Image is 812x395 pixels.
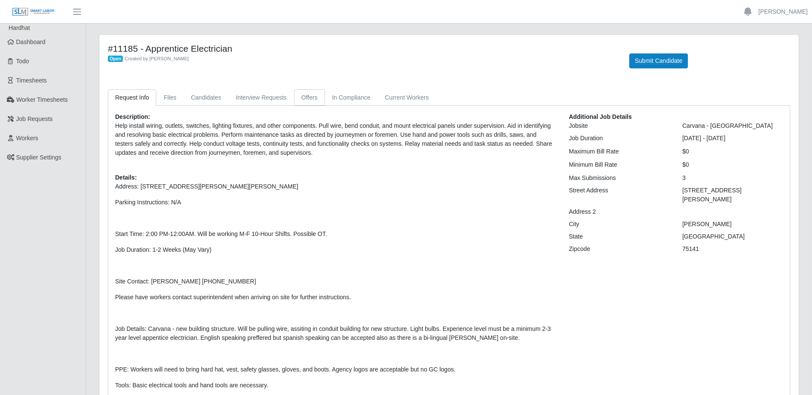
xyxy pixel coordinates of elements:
[229,89,294,106] a: Interview Requests
[16,154,62,161] span: Supplier Settings
[115,121,556,157] p: Help install wiring, outlets, switches, lighting fixtures, and other components. Pull wire, bend ...
[294,89,325,106] a: Offers
[16,77,47,84] span: Timesheets
[562,160,676,169] div: Minimum Bill Rate
[676,232,789,241] div: [GEOGRAPHIC_DATA]
[156,89,184,106] a: Files
[325,89,378,106] a: In Compliance
[676,134,789,143] div: [DATE] - [DATE]
[115,324,556,342] p: Job Details: Carvana - new building structure. Will be pulling wire, assiting in conduit building...
[16,135,39,141] span: Workers
[676,147,789,156] div: $0
[115,230,556,239] p: Start Time: 2:00 PM-12:00AM. Will be working M-F 10-Hour Shifts. Possible OT.
[562,207,676,216] div: Address 2
[12,7,55,17] img: SLM Logo
[569,113,632,120] b: Additional Job Details
[108,89,156,106] a: Request Info
[108,56,123,62] span: Open
[184,89,229,106] a: Candidates
[16,58,29,65] span: Todo
[676,160,789,169] div: $0
[562,232,676,241] div: State
[115,198,556,207] p: Parking Instructions: N/A
[629,53,688,68] button: Submit Candidate
[562,134,676,143] div: Job Duration
[562,121,676,130] div: Jobsite
[9,24,30,31] span: Hardhat
[676,174,789,183] div: 3
[115,277,556,286] p: Site Contact: [PERSON_NAME] [PHONE_NUMBER]
[16,38,46,45] span: Dashboard
[115,113,150,120] b: Description:
[562,245,676,254] div: Zipcode
[115,174,137,181] b: Details:
[562,174,676,183] div: Max Submissions
[562,220,676,229] div: City
[115,182,556,191] p: Address: [STREET_ADDRESS][PERSON_NAME][PERSON_NAME]
[758,7,808,16] a: [PERSON_NAME]
[676,245,789,254] div: 75141
[125,56,189,61] span: Created by [PERSON_NAME]
[115,381,556,390] p: Tools: Basic electrical tools and hand tools are necessary.
[676,220,789,229] div: [PERSON_NAME]
[676,121,789,130] div: Carvana - [GEOGRAPHIC_DATA]
[562,186,676,204] div: Street Address
[378,89,436,106] a: Current Workers
[16,115,53,122] span: Job Requests
[562,147,676,156] div: Maximum Bill Rate
[108,43,616,54] h4: #11185 - Apprentice Electrician
[115,245,556,254] p: Job Duration: 1-2 Weeks (May Vary)
[115,365,556,374] p: PPE: Workers will need to bring hard hat, vest, safety glasses, gloves, and boots. Agency logos a...
[676,186,789,204] div: [STREET_ADDRESS][PERSON_NAME]
[115,293,556,302] p: Please have workers contact superintendent when arriving on site for further instructions.
[16,96,68,103] span: Worker Timesheets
